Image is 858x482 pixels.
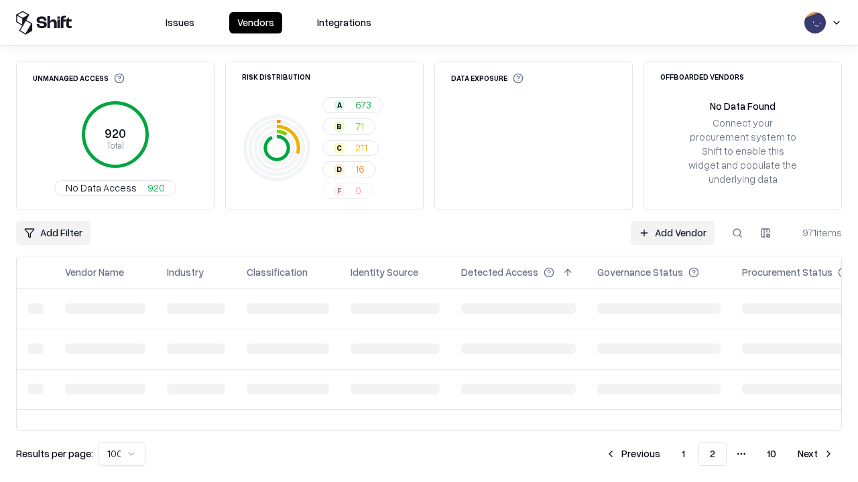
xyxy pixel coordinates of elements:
[355,141,367,155] span: 211
[451,73,524,84] div: Data Exposure
[334,143,345,153] div: C
[33,73,125,84] div: Unmanaged Access
[355,98,371,112] span: 673
[698,442,727,466] button: 2
[334,100,345,110] div: A
[631,221,715,245] a: Add Vendor
[322,140,379,156] button: C211
[242,73,310,80] div: Risk Distribution
[671,442,696,466] button: 1
[322,161,376,177] button: D16
[788,226,842,240] div: 971 items
[597,442,842,466] nav: pagination
[309,12,379,33] button: Integrations
[16,221,90,245] button: Add Filter
[355,119,364,133] span: 71
[247,265,308,279] div: Classification
[54,180,176,196] button: No Data Access920
[66,181,137,195] span: No Data Access
[334,121,345,132] div: B
[742,265,833,279] div: Procurement Status
[597,442,668,466] button: Previous
[16,447,93,461] p: Results per page:
[105,126,126,141] tspan: 920
[322,97,383,113] button: A673
[229,12,282,33] button: Vendors
[322,118,375,135] button: B71
[461,265,538,279] div: Detected Access
[710,99,776,113] div: No Data Found
[107,140,124,151] tspan: Total
[334,164,345,175] div: D
[65,265,124,279] div: Vendor Name
[167,265,204,279] div: Industry
[756,442,787,466] button: 10
[158,12,202,33] button: Issues
[597,265,683,279] div: Governance Status
[790,442,842,466] button: Next
[355,162,365,176] span: 16
[660,73,744,80] div: Offboarded Vendors
[351,265,418,279] div: Identity Source
[147,181,165,195] span: 920
[687,116,798,187] div: Connect your procurement system to Shift to enable this widget and populate the underlying data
